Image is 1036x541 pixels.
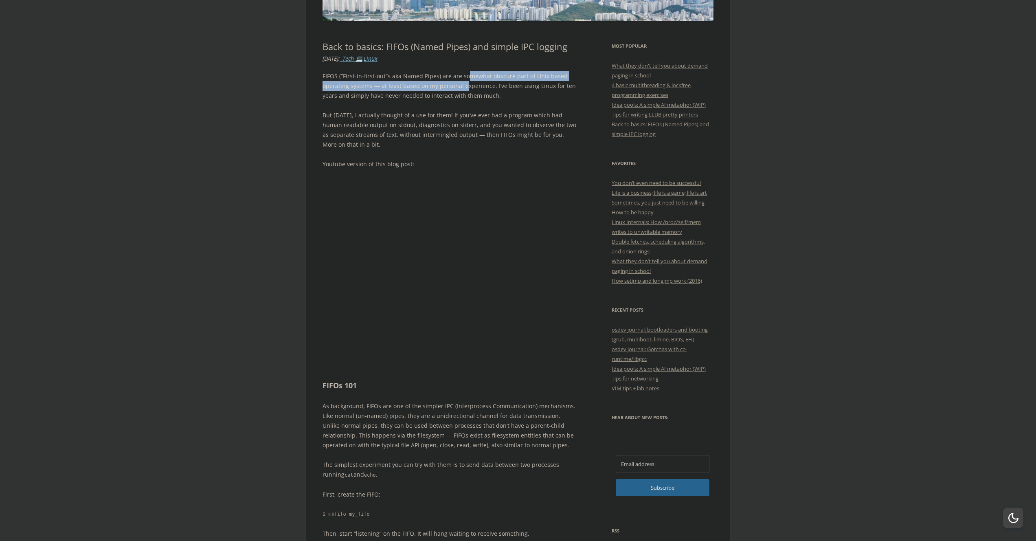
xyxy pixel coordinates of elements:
[612,326,708,343] a: osdev journal: bootloaders and booting (grub, multiboot, limine, BIOS, EFI)
[323,179,577,370] iframe: FIFO basics & simple IPC logger
[323,55,338,62] time: [DATE]
[364,55,378,62] a: Linux
[323,159,577,169] p: Youtube version of this blog post:
[323,509,577,519] code: $ mkfifo my_fifo
[612,41,713,51] h3: Most Popular
[364,472,376,478] code: echo
[323,110,577,150] p: But [DATE], I actually thought of a use for them! If you’ve ever had a program which had human re...
[612,385,659,392] a: VIM tips + lab notes
[612,199,705,206] a: Sometimes, you just need to be willing
[612,111,698,118] a: Tips for writing LLDB pretty printers
[323,460,577,480] p: The simplest experiment you can try with them is to send data between two processes running and .
[323,41,577,52] h1: Back to basics: FIFOs (Named Pipes) and simple IPC logging
[612,238,705,255] a: Double fetches, scheduling algorithms, and onion rings
[323,380,577,391] h2: FIFOs 101
[612,101,706,108] a: Idea pools: A simple AI metaphor (WIP)
[612,62,708,79] a: What they don't tell you about demand paging in school
[323,71,577,101] p: FIFOS (“First-in-first-out”s aka Named Pipes) are are somewhat obscure part of Unix based operati...
[612,277,702,284] a: How setjmp and longjmp work (2016)
[616,455,709,473] input: Email address
[340,55,362,62] a: _Tech 💻
[616,479,709,496] button: Subscribe
[345,472,353,478] code: cat
[612,413,713,422] h3: Hear about new posts:
[612,257,707,275] a: What they don’t tell you about demand paging in school
[323,401,577,450] p: As background, FIFOs are one of the simpler IPC (Interprocess Communication) mechanisms. Like nor...
[612,375,658,382] a: Tips for networking
[612,218,701,235] a: Linux Internals: How /proc/self/mem writes to unwritable memory
[612,345,687,363] a: osdev journal: Gotchas with cc-runtime/libgcc
[323,490,577,499] p: First, create the FIFO:
[612,179,701,187] a: You don’t even need to be successful
[612,365,706,372] a: Idea pools: A simple AI metaphor (WIP)
[612,209,654,216] a: How to be happy
[612,305,713,315] h3: Recent Posts
[612,189,707,196] a: Life is a business; life is a game; life is art
[612,81,691,99] a: 4 basic multithreading & lockfree programming exercises
[323,55,378,62] i: : ,
[612,121,709,138] a: Back to basics: FIFOs (Named Pipes) and simple IPC logging
[323,529,577,539] p: Then, start “listening” on the FIFO. It will hang waiting to receive something.
[612,158,713,168] h3: Favorites
[612,526,713,536] h3: RSS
